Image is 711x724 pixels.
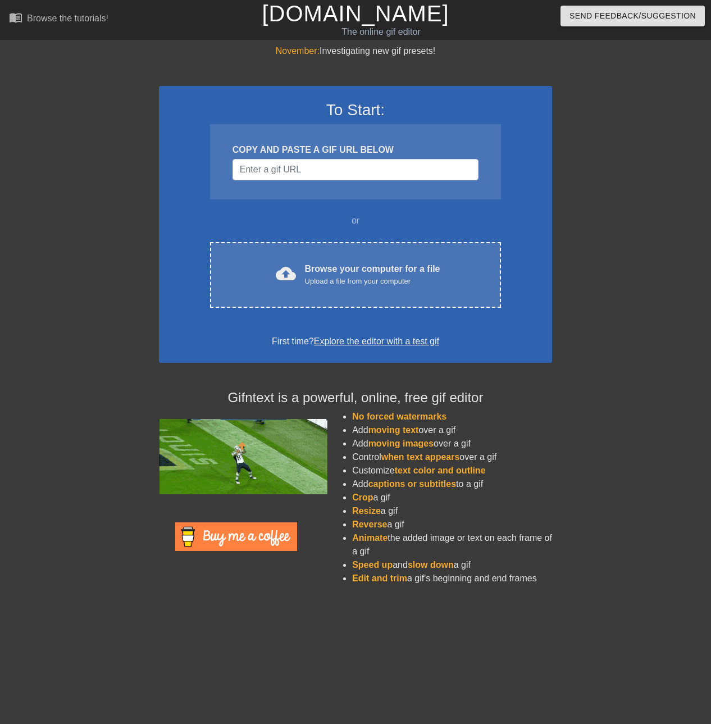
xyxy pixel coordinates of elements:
li: a gif's beginning and end frames [352,572,552,585]
span: when text appears [381,452,460,462]
div: Upload a file from your computer [305,276,440,287]
li: Add to a gif [352,477,552,491]
span: moving text [368,425,419,435]
span: No forced watermarks [352,412,446,421]
img: Buy Me A Coffee [175,522,297,551]
h3: To Start: [174,101,537,120]
li: a gif [352,491,552,504]
li: a gif [352,518,552,531]
div: Investigating new gif presets! [159,44,552,58]
li: Customize [352,464,552,477]
span: Reverse [352,520,387,529]
span: Speed up [352,560,393,570]
div: COPY AND PASTE A GIF URL BELOW [233,143,478,157]
li: Add over a gif [352,437,552,450]
li: Control over a gif [352,450,552,464]
span: text color and outline [395,466,486,475]
div: Browse the tutorials! [27,13,108,23]
li: and a gif [352,558,552,572]
span: Resize [352,506,381,516]
div: Browse your computer for a file [305,262,440,287]
span: slow down [408,560,454,570]
h4: Gifntext is a powerful, online, free gif editor [159,390,552,406]
span: Send Feedback/Suggestion [569,9,696,23]
li: a gif [352,504,552,518]
a: Browse the tutorials! [9,11,108,28]
span: Animate [352,533,388,543]
a: [DOMAIN_NAME] [262,1,449,26]
button: Send Feedback/Suggestion [560,6,705,26]
div: The online gif editor [243,25,519,39]
a: Explore the editor with a test gif [314,336,439,346]
span: November: [276,46,320,56]
span: Crop [352,493,373,502]
input: Username [233,159,478,180]
span: moving images [368,439,434,448]
span: captions or subtitles [368,479,456,489]
div: or [188,214,523,227]
li: Add over a gif [352,424,552,437]
img: football_small.gif [159,419,327,494]
div: First time? [174,335,537,348]
span: cloud_upload [276,263,296,284]
span: menu_book [9,11,22,24]
li: the added image or text on each frame of a gif [352,531,552,558]
span: Edit and trim [352,573,407,583]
